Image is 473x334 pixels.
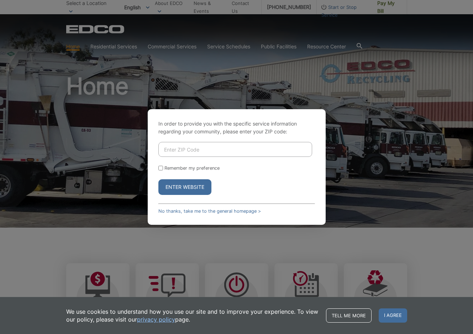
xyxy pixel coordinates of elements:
a: Tell me more [326,308,372,323]
a: No thanks, take me to the general homepage > [158,208,261,214]
p: In order to provide you with the specific service information regarding your community, please en... [158,120,315,136]
span: I agree [379,308,407,323]
p: We use cookies to understand how you use our site and to improve your experience. To view our pol... [66,308,319,323]
button: Enter Website [158,179,211,195]
label: Remember my preference [164,165,220,171]
a: privacy policy [137,316,175,323]
input: Enter ZIP Code [158,142,312,157]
